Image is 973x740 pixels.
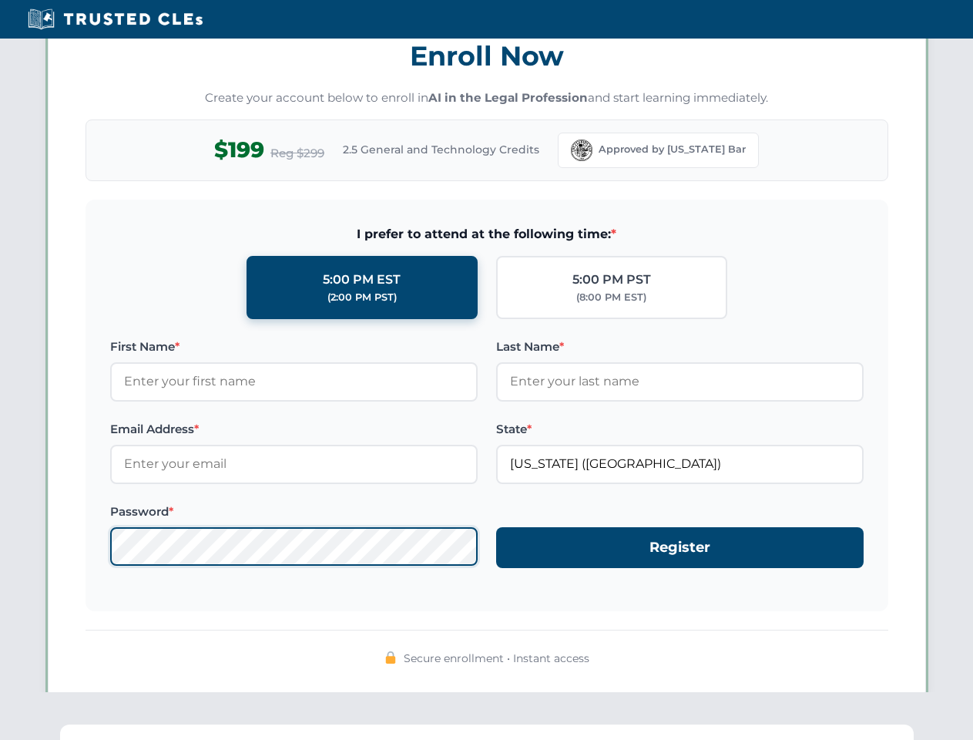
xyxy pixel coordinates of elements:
[327,290,397,305] div: (2:00 PM PST)
[110,420,478,439] label: Email Address
[496,338,864,356] label: Last Name
[384,651,397,664] img: 🔒
[323,270,401,290] div: 5:00 PM EST
[496,420,864,439] label: State
[270,144,324,163] span: Reg $299
[496,445,864,483] input: Florida (FL)
[404,650,589,667] span: Secure enrollment • Instant access
[86,89,888,107] p: Create your account below to enroll in and start learning immediately.
[110,445,478,483] input: Enter your email
[571,140,592,161] img: Florida Bar
[599,142,746,157] span: Approved by [US_STATE] Bar
[572,270,651,290] div: 5:00 PM PST
[496,362,864,401] input: Enter your last name
[214,133,264,167] span: $199
[496,527,864,568] button: Register
[110,503,478,521] label: Password
[110,362,478,401] input: Enter your first name
[428,90,588,105] strong: AI in the Legal Profession
[86,32,888,80] h3: Enroll Now
[110,338,478,356] label: First Name
[110,224,864,244] span: I prefer to attend at the following time:
[343,141,539,158] span: 2.5 General and Technology Credits
[23,8,207,31] img: Trusted CLEs
[576,290,646,305] div: (8:00 PM EST)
